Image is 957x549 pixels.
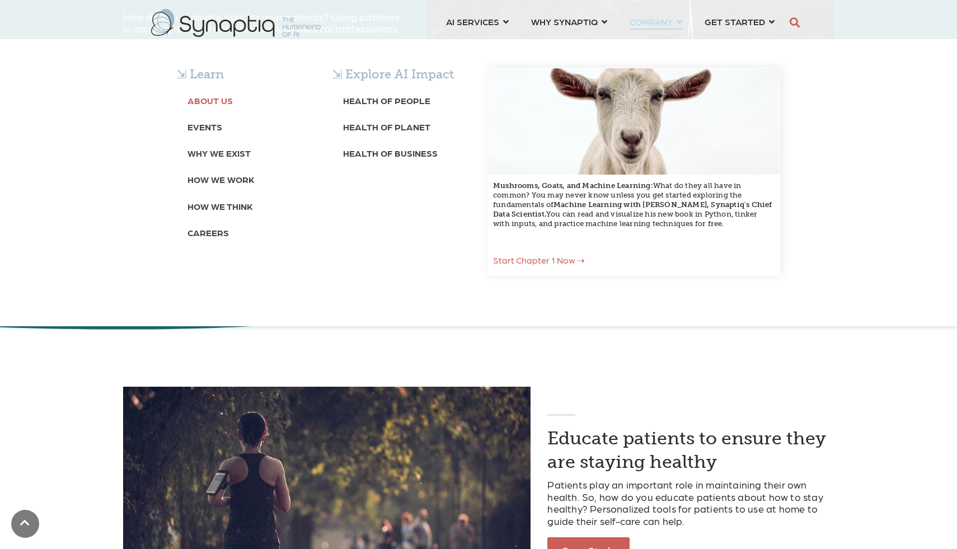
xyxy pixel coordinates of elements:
a: WHY SYNAPTIQ [531,11,607,32]
span: COMPANY [630,14,673,29]
a: COMPANY [630,11,682,32]
img: synaptiq logo-2 [151,9,321,37]
p: Patients play an important role in maintaining their own health. So, how do you educate patients ... [547,478,834,527]
nav: menu [435,3,786,43]
a: AI SERVICES [446,11,509,32]
h3: Educate patients to ensure they are staying healthy [547,427,834,473]
span: WHY SYNAPTIQ [531,14,598,29]
span: GET STARTED [705,14,765,29]
span: AI SERVICES [446,14,499,29]
a: GET STARTED [705,11,775,32]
